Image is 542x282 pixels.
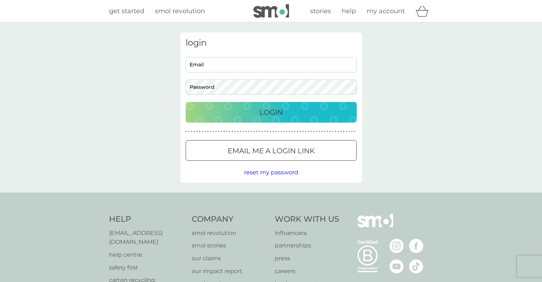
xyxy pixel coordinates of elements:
[275,130,277,133] p: ●
[109,229,185,247] a: [EMAIL_ADDRESS][DOMAIN_NAME]
[305,130,306,133] p: ●
[270,130,271,133] p: ●
[234,130,236,133] p: ●
[109,7,144,15] span: get started
[109,214,185,225] h4: Help
[109,250,185,260] a: help centre
[186,140,357,161] button: Email me a login link
[332,130,334,133] p: ●
[188,130,190,133] p: ●
[199,130,201,133] p: ●
[243,130,244,133] p: ●
[193,130,195,133] p: ●
[409,239,423,253] img: visit the smol Facebook page
[186,38,357,48] h3: login
[253,130,255,133] p: ●
[237,130,238,133] p: ●
[316,130,318,133] p: ●
[155,7,205,15] span: smol revolution
[338,130,339,133] p: ●
[192,241,268,250] a: smol stories
[302,130,304,133] p: ●
[218,130,220,133] p: ●
[275,254,339,263] a: press
[310,130,312,133] p: ●
[221,130,222,133] p: ●
[244,169,298,176] span: reset my password
[240,130,241,133] p: ●
[262,130,263,133] p: ●
[286,130,288,133] p: ●
[342,6,356,16] a: help
[273,130,274,133] p: ●
[186,130,187,133] p: ●
[155,6,205,16] a: smol revolution
[192,267,268,276] a: our impact report
[283,130,285,133] p: ●
[330,130,331,133] p: ●
[319,130,320,133] p: ●
[191,130,192,133] p: ●
[109,263,185,272] p: safety first
[297,130,298,133] p: ●
[259,107,283,118] p: Login
[327,130,328,133] p: ●
[232,130,233,133] p: ●
[349,130,350,133] p: ●
[202,130,203,133] p: ●
[109,6,144,16] a: get started
[310,7,331,15] span: stories
[248,130,249,133] p: ●
[342,7,356,15] span: help
[196,130,198,133] p: ●
[228,145,315,157] p: Email me a login link
[409,259,423,273] img: visit the smol Tiktok page
[226,130,228,133] p: ●
[223,130,225,133] p: ●
[192,254,268,263] a: our claims
[313,130,315,133] p: ●
[192,229,268,238] a: smol revolution
[259,130,260,133] p: ●
[335,130,336,133] p: ●
[251,130,252,133] p: ●
[256,130,258,133] p: ●
[321,130,323,133] p: ●
[389,259,404,273] img: visit the smol Youtube page
[245,130,247,133] p: ●
[275,267,339,276] a: careers
[253,4,289,18] img: smol
[267,130,268,133] p: ●
[294,130,296,133] p: ●
[367,6,405,16] a: my account
[186,102,357,123] button: Login
[264,130,266,133] p: ●
[343,130,345,133] p: ●
[229,130,231,133] p: ●
[210,130,211,133] p: ●
[389,239,404,253] img: visit the smol Instagram page
[275,241,339,250] a: partnerships
[213,130,214,133] p: ●
[278,130,279,133] p: ●
[351,130,353,133] p: ●
[324,130,325,133] p: ●
[291,130,293,133] p: ●
[308,130,309,133] p: ●
[346,130,347,133] p: ●
[215,130,217,133] p: ●
[207,130,209,133] p: ●
[354,130,355,133] p: ●
[280,130,282,133] p: ●
[289,130,290,133] p: ●
[310,6,331,16] a: stories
